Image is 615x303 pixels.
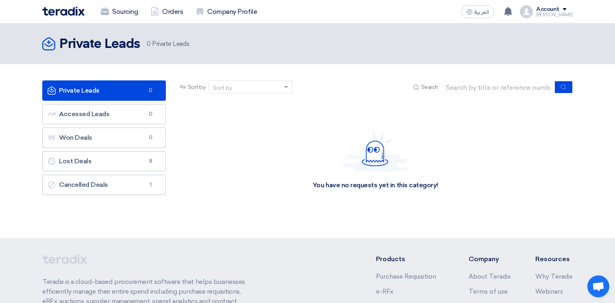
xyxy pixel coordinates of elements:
a: e-RFx [376,288,393,295]
span: 0 [146,134,156,142]
a: Sourcing [94,3,144,21]
span: 0 [146,87,156,95]
span: العربية [474,9,489,15]
input: Search by title or reference number [441,81,555,93]
img: Hello [343,132,408,171]
a: Open chat [587,275,609,297]
span: Sort by [188,83,206,91]
div: [PERSON_NAME] [536,13,573,17]
a: Terms of use [469,288,508,295]
span: 0 [146,110,156,118]
img: Teradix logo [42,6,85,16]
span: Search [421,83,438,91]
div: You have no requests yet in this category! [313,181,438,190]
span: 1 [146,181,156,189]
a: Private Leads0 [42,80,166,101]
span: Private Leads [147,39,189,49]
a: Accessed Leads0 [42,104,166,124]
span: 0 [147,40,151,48]
li: Resources [535,254,573,264]
a: About Teradix [469,273,511,280]
li: Company [469,254,511,264]
span: 8 [146,157,156,165]
button: العربية [461,5,494,18]
div: Account [536,6,559,13]
a: Purchase Requisition [376,273,436,280]
a: Why Teradix [535,273,573,280]
div: Sort by [213,84,232,92]
a: Lost Deals8 [42,151,166,171]
a: Company Profile [189,3,263,21]
a: Webinars [535,288,563,295]
a: Cancelled Deals1 [42,175,166,195]
li: Products [376,254,445,264]
img: profile_test.png [520,5,533,18]
h2: Private Leads [59,36,140,52]
a: Orders [144,3,189,21]
a: Won Deals0 [42,128,166,148]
